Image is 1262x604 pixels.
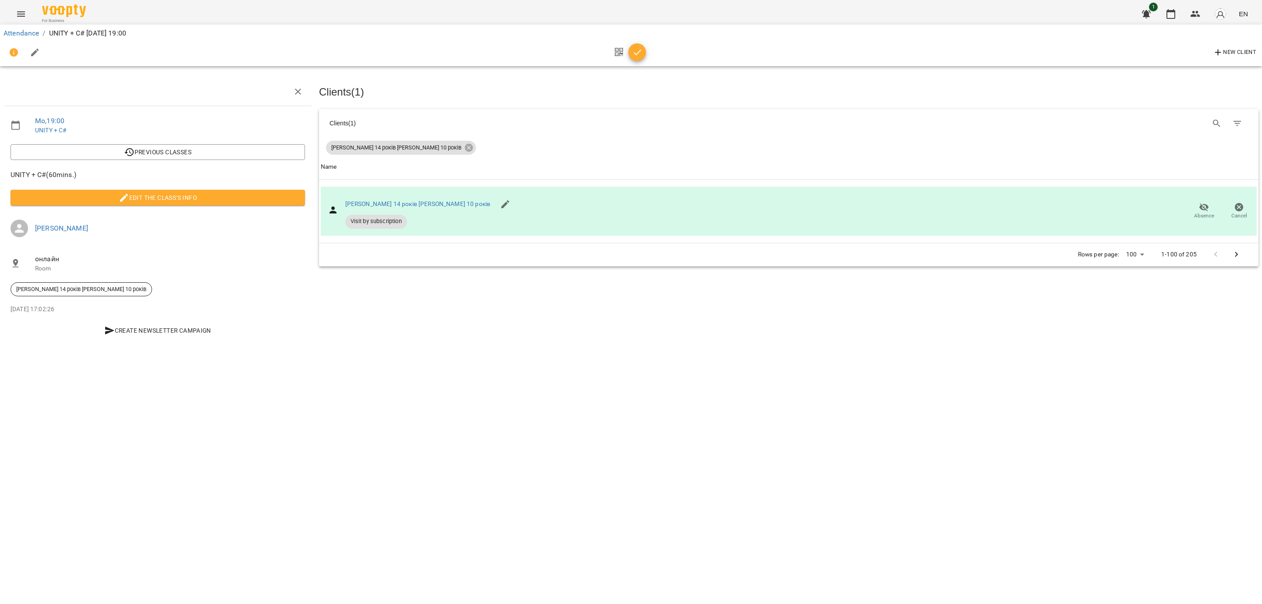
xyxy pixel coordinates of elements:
span: [PERSON_NAME] 14 років [PERSON_NAME] 10 років [326,144,467,152]
button: Absence [1187,199,1222,224]
button: Menu [11,4,32,25]
h3: Clients ( 1 ) [319,86,1258,98]
div: Clients ( 1 ) [330,119,781,128]
button: EN [1235,6,1251,22]
li: / [43,28,45,39]
span: Visit by subscription [345,217,407,225]
span: For Business [42,18,86,24]
a: [PERSON_NAME] [35,224,88,232]
p: Room [35,264,305,273]
button: Edit the class's Info [11,190,305,206]
p: Rows per page: [1078,250,1119,259]
button: Previous Classes [11,144,305,160]
span: New Client [1213,47,1256,58]
a: Mo , 19:00 [35,117,64,125]
div: Sort [321,162,337,172]
img: Voopty Logo [42,4,86,17]
span: 1 [1149,3,1158,11]
span: EN [1239,9,1248,18]
span: Edit the class's Info [18,192,298,203]
a: Attendance [4,29,39,37]
p: UNITY + C# [DATE] 19:00 [49,28,126,39]
button: Create Newsletter Campaign [11,323,305,338]
div: [PERSON_NAME] 14 років [PERSON_NAME] 10 років [326,141,476,155]
a: UNITY + C# [35,127,66,134]
span: онлайн [35,254,305,264]
div: Name [321,162,337,172]
p: 1-100 of 205 [1161,250,1197,259]
img: avatar_s.png [1214,8,1227,20]
p: [DATE] 17:02:26 [11,305,305,314]
span: Cancel [1231,212,1247,220]
span: Absence [1194,212,1214,220]
button: New Client [1211,46,1258,60]
button: Search [1206,113,1227,134]
span: Previous Classes [18,147,298,157]
nav: breadcrumb [4,28,1258,39]
a: [PERSON_NAME] 14 років [PERSON_NAME] 10 років [345,200,491,207]
span: Create Newsletter Campaign [14,325,301,336]
button: Cancel [1222,199,1257,224]
button: Filter [1227,113,1248,134]
span: Name [321,162,1257,172]
div: Table Toolbar [319,109,1258,137]
span: UNITY + C# ( 60 mins. ) [11,170,305,180]
button: Next Page [1226,244,1247,265]
div: 100 [1123,248,1147,261]
span: [PERSON_NAME] 14 років [PERSON_NAME] 10 років [11,285,152,293]
div: [PERSON_NAME] 14 років [PERSON_NAME] 10 років [11,282,152,296]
